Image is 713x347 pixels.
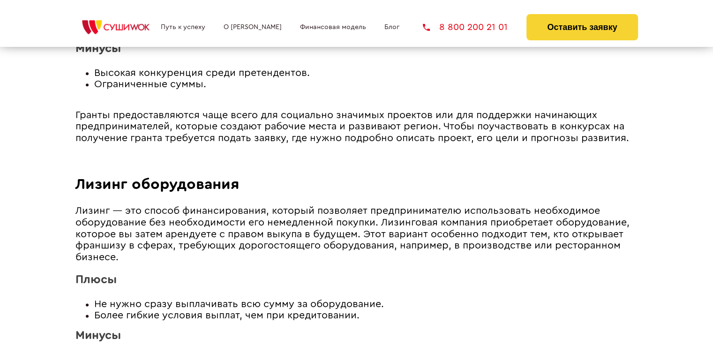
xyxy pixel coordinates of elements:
a: 8 800 200 21 01 [423,23,508,32]
a: Финансовая модель [300,23,366,31]
span: Ограниченные суммы. [94,79,206,89]
button: Оставить заявку [526,14,638,40]
span: Более гибкие условия выплат, чем при кредитовании. [94,310,360,320]
span: Не нужно сразу выплачивать всю сумму за оборудование. [94,299,384,309]
span: Гранты предоставляются чаще всего для социально значимых проектов или для поддержки начинающих пр... [75,110,629,143]
span: Лизинг — это способ финансирования, который позволяет предпринимателю использовать необходимое об... [75,206,630,262]
span: Минусы [75,330,121,341]
span: Высокая конкуренция среди претендентов. [94,68,310,78]
a: Путь к успеху [161,23,205,31]
span: Лизинг оборудования [75,177,240,192]
span: 8 800 200 21 01 [439,23,508,32]
a: О [PERSON_NAME] [224,23,282,31]
a: Блог [384,23,399,31]
span: Плюсы [75,274,117,286]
